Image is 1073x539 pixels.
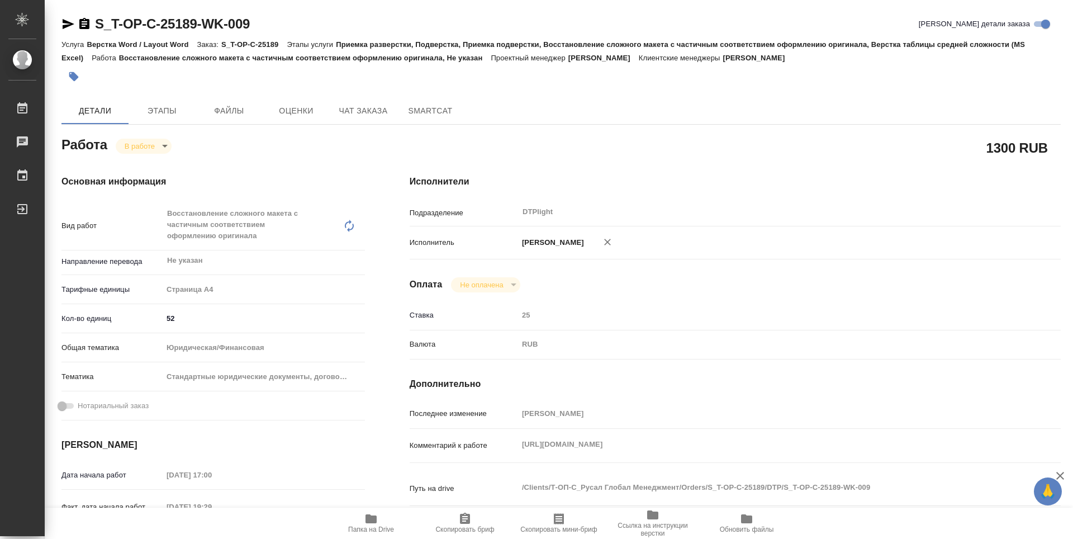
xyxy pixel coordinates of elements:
[606,508,700,539] button: Ссылка на инструкции верстки
[410,175,1061,188] h4: Исполнители
[1038,480,1057,503] span: 🙏
[518,478,1006,497] textarea: /Clients/Т-ОП-С_Русал Глобал Менеджмент/Orders/S_T-OP-C-25189/DTP/S_T-OP-C-25189-WK-009
[61,470,163,481] p: Дата начала работ
[324,508,418,539] button: Папка на Drive
[720,526,774,533] span: Обновить файлы
[78,400,149,412] span: Нотариальный заказ
[418,508,512,539] button: Скопировать бриф
[61,502,163,513] p: Факт. дата начала работ
[986,138,1048,157] h2: 1300 RUB
[336,104,390,118] span: Чат заказа
[518,435,1006,454] textarea: [URL][DOMAIN_NAME]
[95,16,250,31] a: S_T-OP-C-25189-WK-009
[87,40,197,49] p: Верстка Word / Layout Word
[512,508,606,539] button: Скопировать мини-бриф
[78,17,91,31] button: Скопировать ссылку
[163,338,365,357] div: Юридическая/Финансовая
[348,526,394,533] span: Папка на Drive
[518,405,1006,422] input: Пустое поле
[61,64,86,89] button: Добавить тэг
[61,134,107,154] h2: Работа
[287,40,336,49] p: Этапы услуги
[61,40,87,49] p: Услуга
[202,104,256,118] span: Файлы
[410,339,518,350] p: Валюта
[269,104,323,118] span: Оценки
[135,104,189,118] span: Этапы
[435,526,494,533] span: Скопировать бриф
[518,335,1006,354] div: RUB
[61,175,365,188] h4: Основная информация
[1034,477,1062,505] button: 🙏
[163,467,260,483] input: Пустое поле
[68,104,122,118] span: Детали
[61,256,163,267] p: Направление перевода
[163,367,365,386] div: Стандартные юридические документы, договоры, уставы
[61,220,163,231] p: Вид работ
[61,371,163,382] p: Тематика
[457,280,506,290] button: Не оплачена
[518,237,584,248] p: [PERSON_NAME]
[518,307,1006,323] input: Пустое поле
[595,230,620,254] button: Удалить исполнителя
[410,310,518,321] p: Ставка
[197,40,221,49] p: Заказ:
[919,18,1030,30] span: [PERSON_NAME] детали заказа
[61,17,75,31] button: Скопировать ссылку для ЯМессенджера
[491,54,568,62] p: Проектный менеджер
[116,139,172,154] div: В работе
[568,54,639,62] p: [PERSON_NAME]
[61,313,163,324] p: Кол-во единиц
[410,408,518,419] p: Последнее изменение
[639,54,723,62] p: Клиентские менеджеры
[410,483,518,494] p: Путь на drive
[121,141,158,151] button: В работе
[61,438,365,452] h4: [PERSON_NAME]
[163,499,260,515] input: Пустое поле
[520,526,597,533] span: Скопировать мини-бриф
[613,522,693,537] span: Ссылка на инструкции верстки
[410,440,518,451] p: Комментарий к работе
[61,40,1025,62] p: Приемка разверстки, Подверстка, Приемка подверстки, Восстановление сложного макета с частичным со...
[61,284,163,295] p: Тарифные единицы
[410,207,518,219] p: Подразделение
[221,40,287,49] p: S_T-OP-C-25189
[410,237,518,248] p: Исполнитель
[163,280,365,299] div: Страница А4
[163,310,365,327] input: ✎ Введи что-нибудь
[403,104,457,118] span: SmartCat
[410,278,443,291] h4: Оплата
[92,54,119,62] p: Работа
[723,54,793,62] p: [PERSON_NAME]
[119,54,491,62] p: Восстановление сложного макета с частичным соответствием оформлению оригинала, Не указан
[410,377,1061,391] h4: Дополнительно
[451,277,520,292] div: В работе
[700,508,794,539] button: Обновить файлы
[61,342,163,353] p: Общая тематика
